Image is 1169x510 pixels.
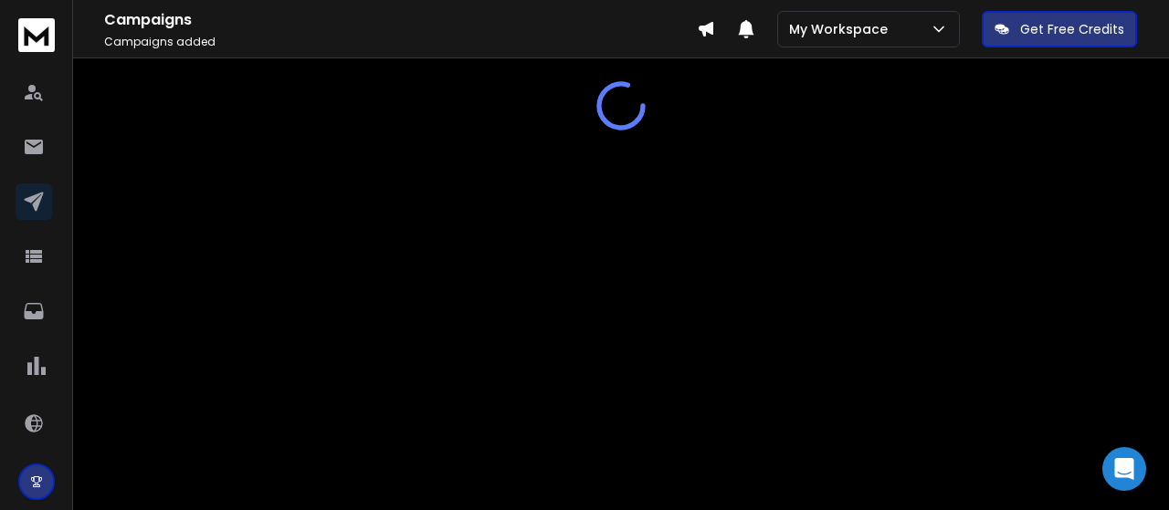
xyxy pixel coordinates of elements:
[982,11,1137,47] button: Get Free Credits
[789,20,895,38] p: My Workspace
[1020,20,1124,38] p: Get Free Credits
[18,18,55,52] img: logo
[104,9,697,31] h1: Campaigns
[104,35,697,49] p: Campaigns added
[1102,447,1146,491] div: Open Intercom Messenger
